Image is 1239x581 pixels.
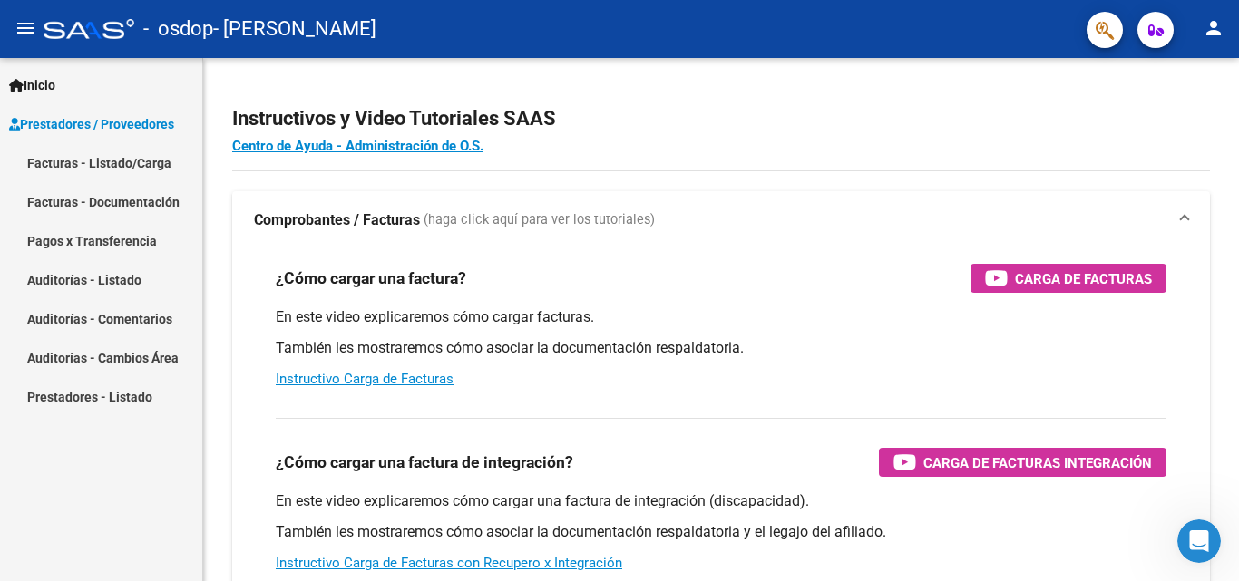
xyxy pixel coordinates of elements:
a: Instructivo Carga de Facturas [276,371,454,387]
span: Carga de Facturas [1015,267,1152,290]
button: Carga de Facturas [971,264,1166,293]
span: (haga click aquí para ver los tutoriales) [424,210,655,230]
a: Instructivo Carga de Facturas con Recupero x Integración [276,555,622,571]
a: Centro de Ayuda - Administración de O.S. [232,138,483,154]
iframe: Intercom live chat [1177,519,1221,563]
span: Prestadores / Proveedores [9,114,174,134]
mat-expansion-panel-header: Comprobantes / Facturas (haga click aquí para ver los tutoriales) [232,191,1210,249]
p: También les mostraremos cómo asociar la documentación respaldatoria y el legajo del afiliado. [276,522,1166,542]
span: - osdop [143,9,213,49]
span: Carga de Facturas Integración [923,451,1152,474]
p: También les mostraremos cómo asociar la documentación respaldatoria. [276,338,1166,358]
p: En este video explicaremos cómo cargar facturas. [276,307,1166,327]
strong: Comprobantes / Facturas [254,210,420,230]
mat-icon: menu [15,17,36,39]
h3: ¿Cómo cargar una factura? [276,266,466,291]
h2: Instructivos y Video Tutoriales SAAS [232,102,1210,136]
button: Carga de Facturas Integración [879,448,1166,477]
h3: ¿Cómo cargar una factura de integración? [276,450,573,475]
mat-icon: person [1203,17,1224,39]
p: En este video explicaremos cómo cargar una factura de integración (discapacidad). [276,491,1166,511]
span: Inicio [9,75,55,95]
span: - [PERSON_NAME] [213,9,376,49]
